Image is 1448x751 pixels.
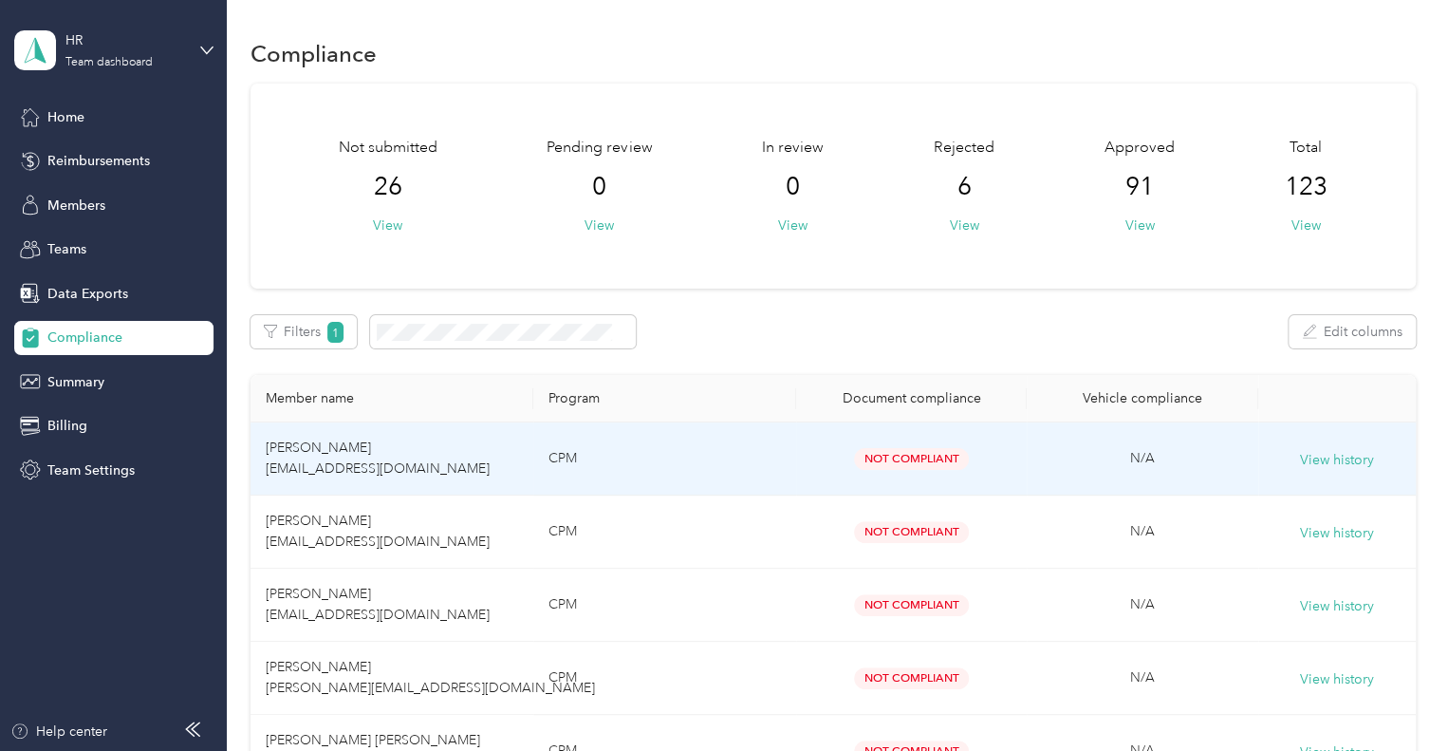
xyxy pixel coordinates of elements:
[811,390,1012,406] div: Document compliance
[1125,172,1154,202] span: 91
[47,107,84,127] span: Home
[533,642,796,715] td: CPM
[65,57,153,68] div: Team dashboard
[10,722,107,742] button: Help center
[65,30,184,50] div: HR
[251,44,377,64] h1: Compliance
[47,460,135,480] span: Team Settings
[339,137,437,160] span: Not submitted
[1291,216,1321,235] button: View
[47,416,87,436] span: Billing
[1300,523,1374,544] button: View history
[854,667,969,689] span: Not Compliant
[854,448,969,470] span: Not Compliant
[47,196,105,216] span: Members
[373,216,402,235] button: View
[47,284,128,304] span: Data Exports
[934,137,994,160] span: Rejected
[1130,523,1155,539] span: N/A
[956,172,971,202] span: 6
[47,372,104,392] span: Summary
[1342,645,1448,751] iframe: Everlance-gr Chat Button Frame
[778,216,808,235] button: View
[47,328,122,347] span: Compliance
[1290,137,1322,160] span: Total
[762,137,824,160] span: In review
[1042,390,1242,406] div: Vehicle compliance
[1130,450,1155,466] span: N/A
[1285,172,1327,202] span: 123
[592,172,606,202] span: 0
[1130,669,1155,685] span: N/A
[854,521,969,543] span: Not Compliant
[266,513,490,550] span: [PERSON_NAME] [EMAIL_ADDRESS][DOMAIN_NAME]
[266,586,490,623] span: [PERSON_NAME] [EMAIL_ADDRESS][DOMAIN_NAME]
[47,151,150,171] span: Reimbursements
[327,322,344,343] span: 1
[533,496,796,569] td: CPM
[374,172,402,202] span: 26
[786,172,800,202] span: 0
[1130,596,1155,612] span: N/A
[266,440,490,477] span: [PERSON_NAME] [EMAIL_ADDRESS][DOMAIN_NAME]
[1300,669,1374,690] button: View history
[251,315,358,348] button: Filters1
[1124,216,1154,235] button: View
[585,216,614,235] button: View
[547,137,652,160] span: Pending review
[266,659,595,696] span: [PERSON_NAME] [PERSON_NAME][EMAIL_ADDRESS][DOMAIN_NAME]
[47,239,86,259] span: Teams
[949,216,978,235] button: View
[854,594,969,616] span: Not Compliant
[533,569,796,642] td: CPM
[1300,596,1374,617] button: View history
[1105,137,1175,160] span: Approved
[533,375,796,422] th: Program
[1300,450,1374,471] button: View history
[1289,315,1416,348] button: Edit columns
[533,422,796,496] td: CPM
[251,375,534,422] th: Member name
